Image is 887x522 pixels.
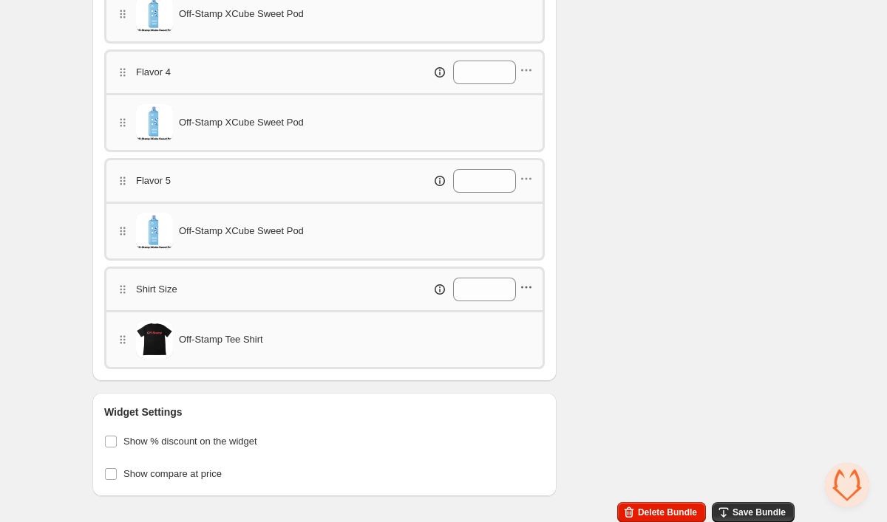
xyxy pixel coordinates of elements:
img: Off-Stamp Tee Shirt [136,321,173,358]
span: Off-Stamp XCube Sweet Pod [179,115,304,130]
span: Off-Stamp XCube Sweet Pod [179,224,304,238]
a: Open chat [825,463,869,507]
h3: Widget Settings [104,405,183,419]
p: Shirt Size [136,282,177,297]
span: Delete Bundle [638,506,697,518]
img: Off-Stamp XCube Sweet Pod [136,104,173,141]
span: Show compare at price [123,468,222,479]
span: Off-Stamp Tee Shirt [179,332,263,347]
span: Save Bundle [733,506,786,518]
p: Flavor 5 [136,174,171,188]
span: Off-Stamp XCube Sweet Pod [179,7,304,21]
p: Flavor 4 [136,65,171,80]
img: Off-Stamp XCube Sweet Pod [136,213,173,250]
span: Show % discount on the widget [123,436,257,447]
